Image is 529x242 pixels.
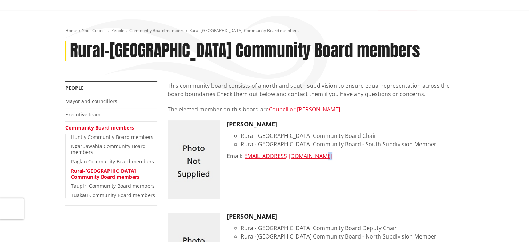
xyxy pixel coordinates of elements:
p: This community board consists of a north and south subdivision to ensure equal representation acr... [168,81,464,98]
a: Community Board members [129,28,184,33]
p: The elected member on this board are . [168,105,464,114]
div: Email: [227,152,464,160]
li: Rural-[GEOGRAPHIC_DATA] Community Board Deputy Chair [241,224,464,232]
img: Photo not supplied [168,120,220,199]
li: Rural-[GEOGRAPHIC_DATA] Community Board - South Subdivision Member [241,140,464,148]
span: Check them out below and contact them if you have any questions or concerns. [217,90,425,98]
a: Ngāruawāhia Community Board members [71,143,146,155]
a: [EMAIL_ADDRESS][DOMAIN_NAME] [242,152,332,160]
a: People [111,28,125,33]
iframe: Messenger Launcher [497,213,522,238]
a: Councillor [PERSON_NAME] [269,106,340,113]
a: Huntly Community Board members [71,134,153,140]
span: Rural-[GEOGRAPHIC_DATA] Community Board members [189,28,299,33]
h3: [PERSON_NAME] [227,120,464,128]
a: Mayor and councillors [65,98,117,104]
a: Your Council [82,28,106,33]
a: People [65,85,84,91]
li: Rural-[GEOGRAPHIC_DATA] Community Board - North Subdivision Member [241,232,464,241]
a: Rural-[GEOGRAPHIC_DATA] Community Board members [71,167,139,180]
h3: [PERSON_NAME] [227,213,464,220]
li: Rural-[GEOGRAPHIC_DATA] Community Board Chair [241,132,464,140]
a: Taupiri Community Board members [71,182,155,189]
a: Raglan Community Board members [71,158,154,165]
h1: Rural-[GEOGRAPHIC_DATA] Community Board members [70,41,420,61]
a: Home [65,28,77,33]
nav: breadcrumb [65,28,464,34]
a: Community Board members [65,124,134,131]
a: Tuakau Community Board members [71,192,155,198]
a: Executive team [65,111,101,118]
